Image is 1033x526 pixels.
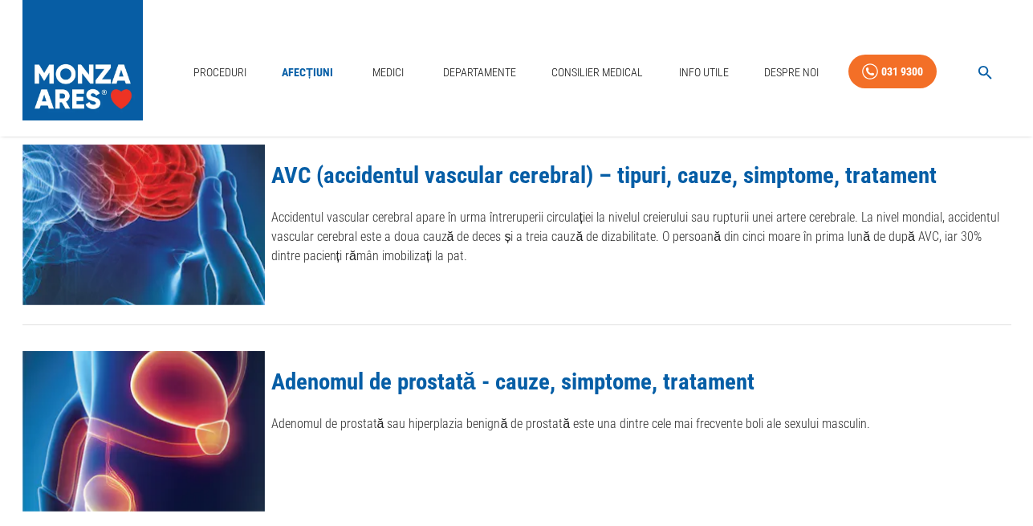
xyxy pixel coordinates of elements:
[848,55,937,89] a: 031 9300
[758,56,825,89] a: Despre Noi
[271,208,1011,266] p: Accidentul vascular cerebral apare în urma întreruperii circulației la nivelul creierului sau rup...
[881,62,923,82] div: 031 9300
[545,56,649,89] a: Consilier Medical
[271,161,937,189] a: AVC (accidentul vascular cerebral) – tipuri, cauze, simptome, tratament
[275,56,340,89] a: Afecțiuni
[22,145,265,305] img: AVC (accidentul vascular cerebral) – tipuri, cauze, simptome, tratament
[187,56,253,89] a: Proceduri
[22,351,265,512] img: Adenomul de prostată - cauze, simptome, tratament
[271,414,1011,434] p: Adenomul de prostată sau hiperplazia benignă de prostată este una dintre cele mai frecvente boli ...
[673,56,735,89] a: Info Utile
[271,368,754,395] a: Adenomul de prostată - cauze, simptome, tratament
[437,56,523,89] a: Departamente
[362,56,413,89] a: Medici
